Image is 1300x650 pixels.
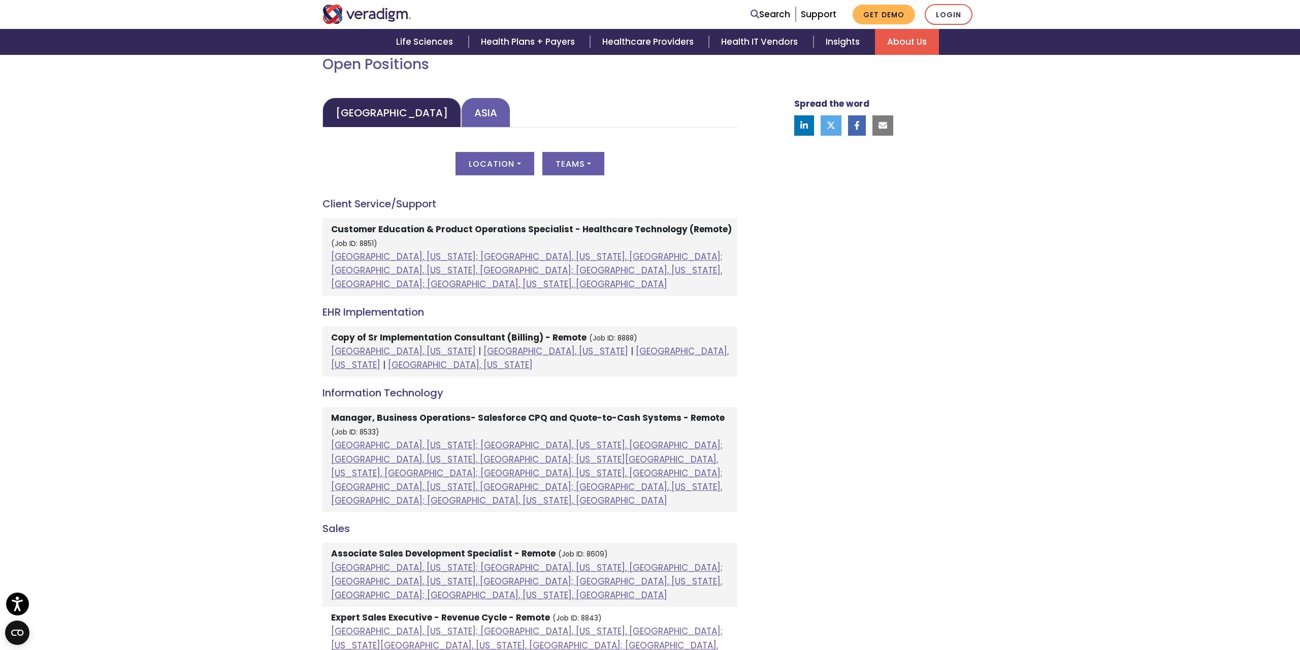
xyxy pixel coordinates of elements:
[558,549,608,559] small: (Job ID: 8609)
[322,98,461,128] a: [GEOGRAPHIC_DATA]
[709,29,813,55] a: Health IT Vendors
[801,8,836,20] a: Support
[751,8,790,21] a: Search
[5,621,29,645] button: Open CMP widget
[461,98,510,128] a: Asia
[384,29,468,55] a: Life Sciences
[590,29,709,55] a: Healthcare Providers
[631,345,633,357] span: |
[331,239,377,249] small: (Job ID: 8851)
[794,98,869,110] strong: Spread the word
[383,359,385,371] span: |
[322,56,737,73] h2: Open Positions
[331,439,723,507] a: [GEOGRAPHIC_DATA], [US_STATE]; [GEOGRAPHIC_DATA], [US_STATE], [GEOGRAPHIC_DATA]; [GEOGRAPHIC_DATA...
[853,5,915,24] a: Get Demo
[331,412,725,424] strong: Manager, Business Operations- Salesforce CPQ and Quote-to-Cash Systems - Remote
[388,359,533,371] a: [GEOGRAPHIC_DATA], [US_STATE]
[814,29,875,55] a: Insights
[875,29,939,55] a: About Us
[322,198,737,210] h4: Client Service/Support
[589,333,637,343] small: (Job ID: 8888)
[925,4,972,25] a: Login
[331,331,587,344] strong: Copy of Sr Implementation Consultant (Billing) - Remote
[469,29,590,55] a: Health Plans + Payers
[552,613,602,623] small: (Job ID: 8843)
[322,5,411,24] img: Veradigm logo
[331,345,729,371] a: [GEOGRAPHIC_DATA], [US_STATE]
[483,345,628,357] a: [GEOGRAPHIC_DATA], [US_STATE]
[542,152,604,175] button: Teams
[331,427,379,437] small: (Job ID: 8533)
[322,306,737,318] h4: EHR Implementation
[322,387,737,399] h4: Information Technology
[322,522,737,535] h4: Sales
[331,251,723,290] a: [GEOGRAPHIC_DATA], [US_STATE]; [GEOGRAPHIC_DATA], [US_STATE], [GEOGRAPHIC_DATA]; [GEOGRAPHIC_DATA...
[331,562,723,601] a: [GEOGRAPHIC_DATA], [US_STATE]; [GEOGRAPHIC_DATA], [US_STATE], [GEOGRAPHIC_DATA]; [GEOGRAPHIC_DATA...
[331,547,556,560] strong: Associate Sales Development Specialist - Remote
[331,611,550,624] strong: Expert Sales Executive - Revenue Cycle - Remote
[331,223,732,235] strong: Customer Education & Product Operations Specialist - Healthcare Technology (Remote)
[478,345,481,357] span: |
[331,345,476,357] a: [GEOGRAPHIC_DATA], [US_STATE]
[456,152,534,175] button: Location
